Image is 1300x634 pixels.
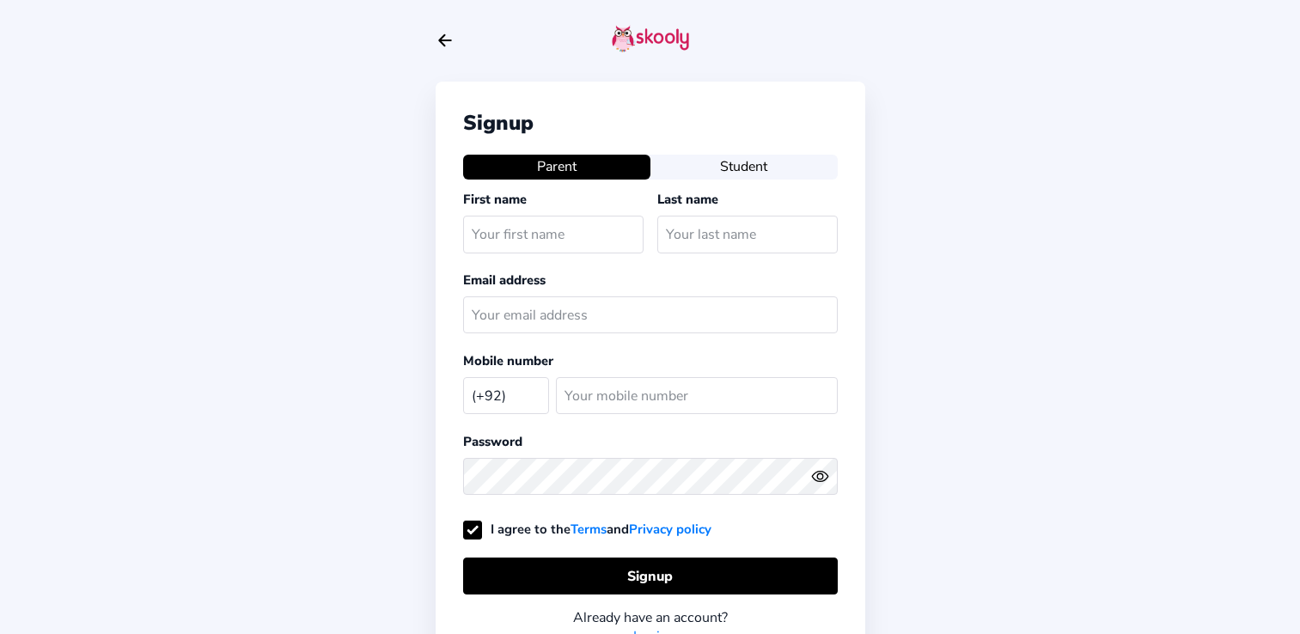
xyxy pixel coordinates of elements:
div: Signup [463,109,838,137]
input: Your mobile number [556,377,838,414]
label: Mobile number [463,352,553,369]
label: Last name [657,191,718,208]
button: Parent [463,155,650,179]
button: Student [650,155,838,179]
label: I agree to the and [463,521,711,538]
label: First name [463,191,527,208]
img: skooly-logo.png [612,25,689,52]
ion-icon: eye outline [811,467,829,485]
a: Terms [571,521,607,538]
input: Your email address [463,296,838,333]
label: Email address [463,271,546,289]
input: Your last name [657,216,838,253]
label: Password [463,433,522,450]
input: Your first name [463,216,644,253]
button: arrow back outline [436,31,455,50]
a: Privacy policy [629,521,711,538]
button: eye outlineeye off outline [811,467,837,485]
div: Already have an account? [463,608,838,627]
button: Signup [463,558,838,594]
